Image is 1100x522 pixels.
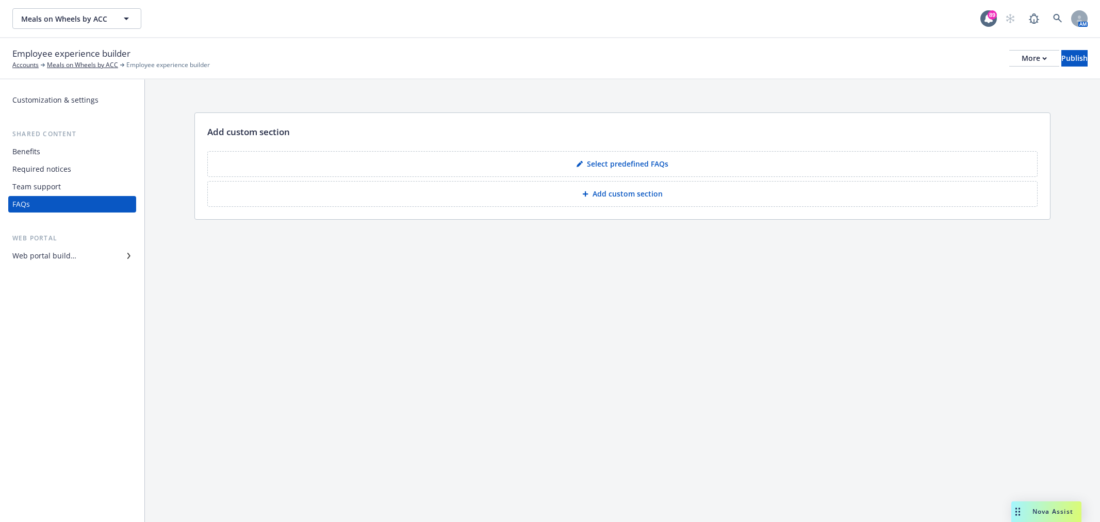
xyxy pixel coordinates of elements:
[1061,50,1088,67] button: Publish
[8,178,136,195] a: Team support
[1024,8,1044,29] a: Report a Bug
[12,8,141,29] button: Meals on Wheels by ACC
[1011,501,1081,522] button: Nova Assist
[12,143,40,160] div: Benefits
[8,92,136,108] a: Customization & settings
[8,233,136,243] div: Web portal
[12,178,61,195] div: Team support
[1061,51,1088,66] div: Publish
[47,60,118,70] a: Meals on Wheels by ACC
[12,60,39,70] a: Accounts
[12,92,98,108] div: Customization & settings
[207,151,1038,177] button: Select predefined FAQs
[1011,501,1024,522] div: Drag to move
[12,47,130,60] span: Employee experience builder
[207,181,1038,207] button: Add custom section
[12,248,76,264] div: Web portal builder
[21,13,110,24] span: Meals on Wheels by ACC
[126,60,210,70] span: Employee experience builder
[8,161,136,177] a: Required notices
[8,248,136,264] a: Web portal builder
[207,125,290,139] p: Add custom section
[8,196,136,213] a: FAQs
[1009,50,1059,67] button: More
[593,189,663,199] p: Add custom section
[8,129,136,139] div: Shared content
[12,196,30,213] div: FAQs
[8,143,136,160] a: Benefits
[12,161,71,177] div: Required notices
[1022,51,1047,66] div: More
[1000,8,1021,29] a: Start snowing
[587,159,668,169] p: Select predefined FAQs
[1032,507,1073,516] span: Nova Assist
[1047,8,1068,29] a: Search
[988,10,997,20] div: 89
